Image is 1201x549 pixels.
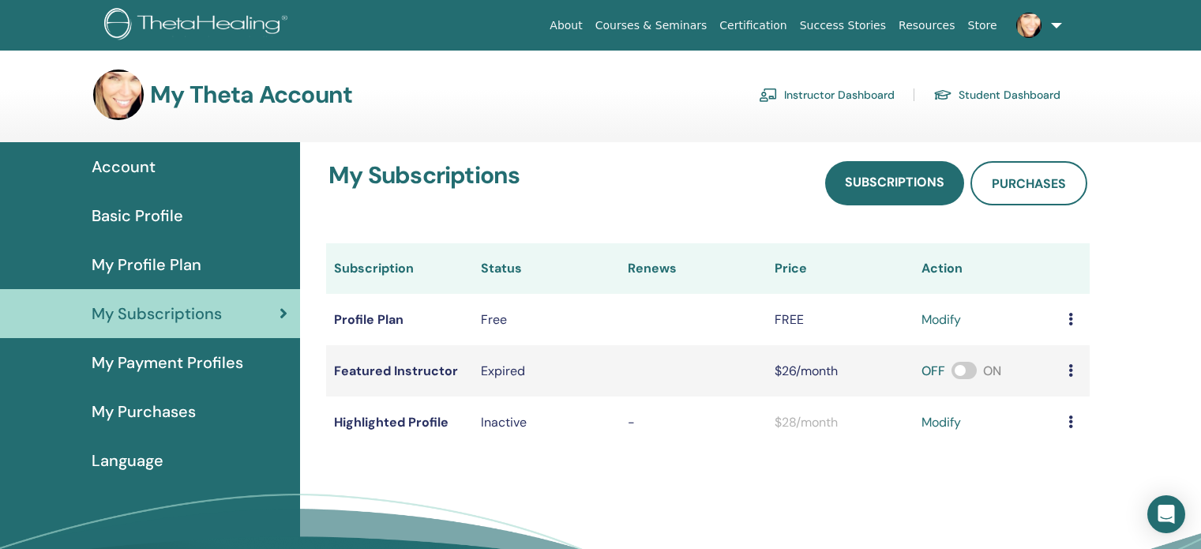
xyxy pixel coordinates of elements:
span: - [628,414,635,431]
img: chalkboard-teacher.svg [759,88,778,102]
span: $26/month [775,363,838,379]
a: Certification [713,11,793,40]
a: Courses & Seminars [589,11,714,40]
th: Renews [620,243,767,294]
span: My Profile Plan [92,253,201,276]
span: My Purchases [92,400,196,423]
img: graduation-cap.svg [933,88,952,102]
span: FREE [775,311,804,328]
div: Expired [481,362,612,381]
a: Success Stories [794,11,892,40]
a: Instructor Dashboard [759,82,895,107]
div: Free [481,310,612,329]
a: Student Dashboard [933,82,1060,107]
span: Purchases [992,175,1066,192]
span: Account [92,155,156,179]
span: Subscriptions [845,174,944,190]
span: My Subscriptions [92,302,222,325]
td: Profile Plan [326,294,473,345]
a: About [543,11,588,40]
h3: My Theta Account [150,81,352,109]
th: Subscription [326,243,473,294]
th: Status [473,243,620,294]
a: Subscriptions [825,161,964,205]
div: Open Intercom Messenger [1147,495,1185,533]
a: Resources [892,11,962,40]
a: modify [921,310,961,329]
span: $28/month [775,414,838,431]
a: modify [921,413,961,432]
td: Featured Instructor [326,345,473,397]
img: default.jpg [93,70,144,120]
span: My Payment Profiles [92,351,243,374]
span: OFF [921,363,945,379]
a: Store [962,11,1004,40]
span: ON [983,363,1001,379]
a: Purchases [970,161,1087,205]
span: Language [92,449,163,472]
th: Price [767,243,914,294]
img: default.jpg [1016,13,1041,38]
span: Basic Profile [92,204,183,227]
h3: My Subscriptions [328,161,520,199]
img: logo.png [104,8,293,43]
th: Action [914,243,1060,294]
td: Highlighted Profile [326,397,473,448]
p: Inactive [481,413,612,432]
